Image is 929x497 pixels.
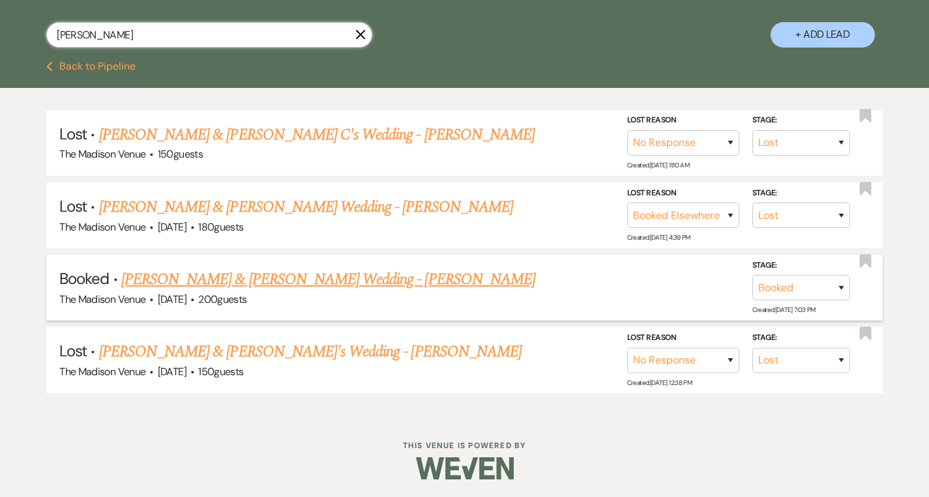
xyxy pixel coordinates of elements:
[752,113,850,128] label: Stage:
[198,292,246,306] span: 200 guests
[121,268,535,291] a: [PERSON_NAME] & [PERSON_NAME] Wedding - [PERSON_NAME]
[46,22,372,48] input: Search by name, event date, email address or phone number
[752,259,850,273] label: Stage:
[752,305,816,314] span: Created: [DATE] 7:03 PM
[59,341,87,361] span: Lost
[158,292,186,306] span: [DATE]
[99,195,513,219] a: [PERSON_NAME] & [PERSON_NAME] Wedding - [PERSON_NAME]
[59,196,87,216] span: Lost
[627,331,739,345] label: Lost Reason
[627,113,739,128] label: Lost Reason
[59,268,109,289] span: Booked
[158,365,186,378] span: [DATE]
[59,124,87,144] span: Lost
[158,220,186,234] span: [DATE]
[198,220,243,234] span: 180 guests
[627,161,689,169] span: Created: [DATE] 11:10 AM
[752,331,850,345] label: Stage:
[59,147,145,161] span: The Madison Venue
[416,446,514,491] img: Weven Logo
[99,123,535,147] a: [PERSON_NAME] & [PERSON_NAME] C's Wedding - [PERSON_NAME]
[198,365,243,378] span: 150 guests
[59,220,145,234] span: The Madison Venue
[46,61,136,72] button: Back to Pipeline
[158,147,203,161] span: 150 guests
[752,186,850,200] label: Stage:
[771,22,875,48] button: + Add Lead
[99,340,522,363] a: [PERSON_NAME] & [PERSON_NAME]'s Wedding - [PERSON_NAME]
[627,186,739,200] label: Lost Reason
[59,365,145,378] span: The Madison Venue
[59,292,145,306] span: The Madison Venue
[627,378,692,386] span: Created: [DATE] 12:38 PM
[627,233,690,242] span: Created: [DATE] 4:39 PM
